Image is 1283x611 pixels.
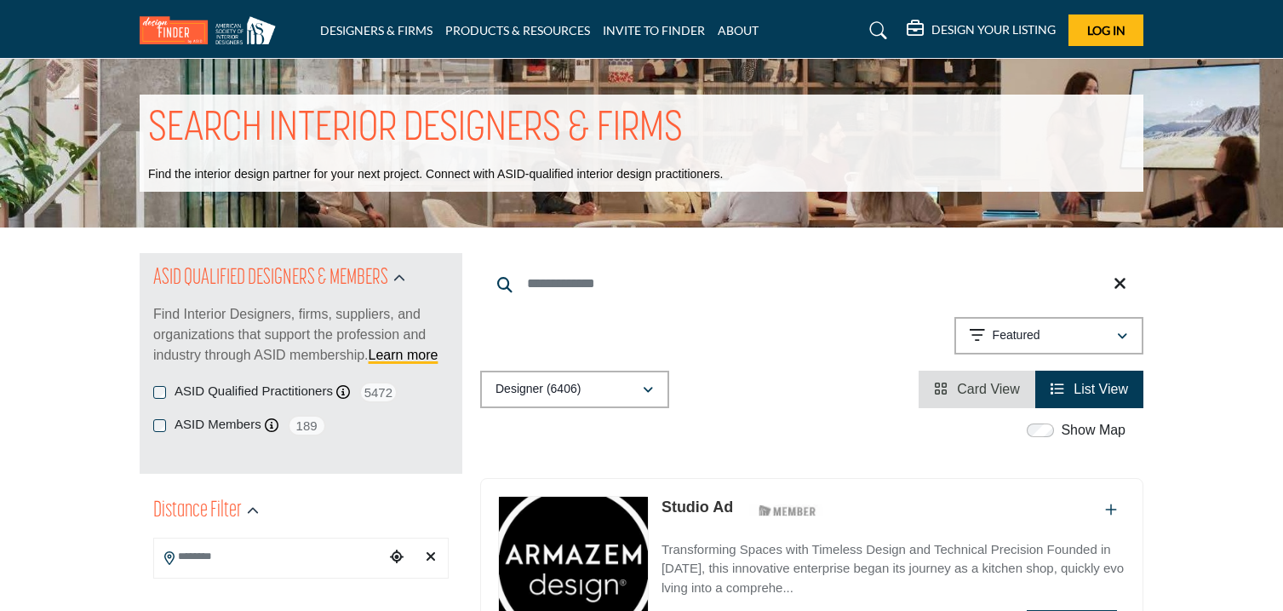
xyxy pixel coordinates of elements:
p: Transforming Spaces with Timeless Design and Technical Precision Founded in [DATE], this innovati... [662,540,1125,598]
div: DESIGN YOUR LISTING [907,20,1056,41]
h5: DESIGN YOUR LISTING [931,22,1056,37]
label: Show Map [1061,420,1125,441]
a: PRODUCTS & RESOURCES [445,23,590,37]
p: Featured [993,327,1040,344]
button: Designer (6406) [480,371,669,408]
a: Add To List [1105,503,1117,517]
p: Studio Ad [662,496,733,519]
span: 189 [288,415,326,436]
a: View Card [934,382,1020,396]
a: INVITE TO FINDER [603,23,705,37]
li: List View [1035,371,1143,408]
img: ASID Members Badge Icon [749,500,826,522]
span: 5472 [359,382,398,403]
button: Featured [954,317,1143,354]
span: Log In [1087,23,1125,37]
a: Studio Ad [662,499,733,516]
p: Find the interior design partner for your next project. Connect with ASID-qualified interior desi... [148,166,723,183]
div: Choose your current location [384,539,410,576]
span: Card View [957,382,1020,396]
label: ASID Qualified Practitioners [175,382,333,401]
a: DESIGNERS & FIRMS [320,23,432,37]
h1: SEARCH INTERIOR DESIGNERS & FIRMS [148,103,683,156]
a: Transforming Spaces with Timeless Design and Technical Precision Founded in [DATE], this innovati... [662,530,1125,598]
label: ASID Members [175,415,261,435]
h2: ASID QUALIFIED DESIGNERS & MEMBERS [153,263,388,294]
button: Log In [1068,14,1143,46]
h2: Distance Filter [153,496,242,527]
div: Clear search location [418,539,444,576]
p: Designer (6406) [495,381,581,398]
input: Search Keyword [480,263,1143,304]
a: Learn more [369,348,438,362]
li: Card View [919,371,1035,408]
input: ASID Members checkbox [153,419,166,432]
a: View List [1051,382,1128,396]
input: Search Location [154,540,384,574]
a: ABOUT [718,23,759,37]
a: Search [853,17,898,44]
span: List View [1074,382,1128,396]
p: Find Interior Designers, firms, suppliers, and organizations that support the profession and indu... [153,304,449,366]
img: Site Logo [140,16,284,44]
input: ASID Qualified Practitioners checkbox [153,386,166,399]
